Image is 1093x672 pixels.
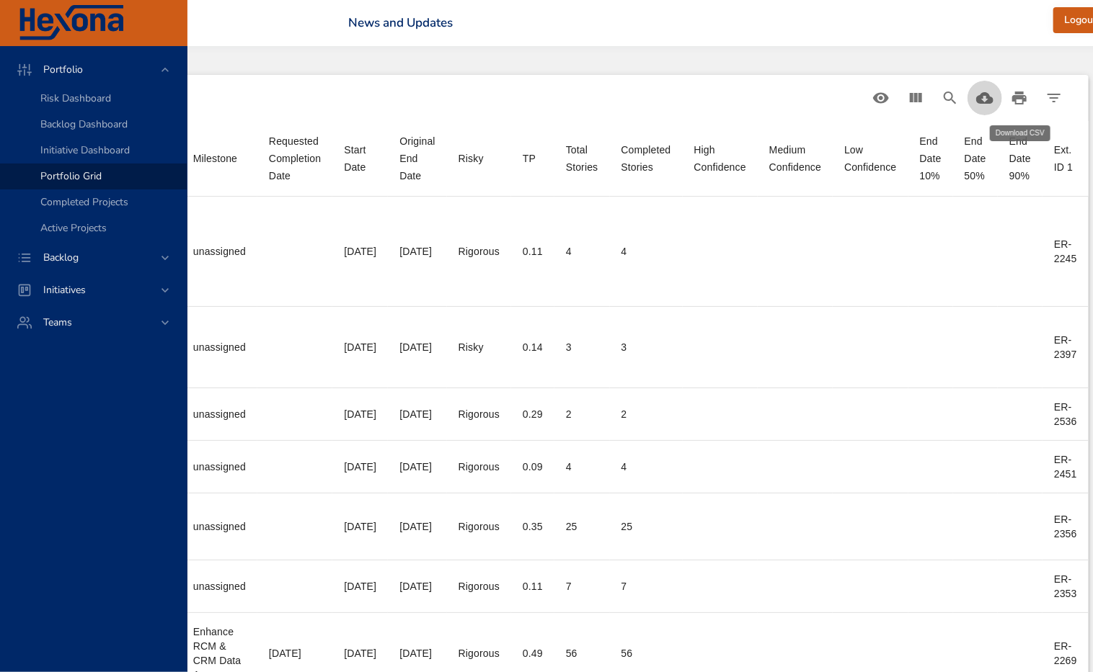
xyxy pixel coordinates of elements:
div: 56 [566,646,598,660]
div: Requested Completion Date [269,133,321,184]
div: [DATE] [399,519,435,534]
div: 4 [621,244,671,259]
div: 0.49 [523,646,543,660]
button: Print [1002,81,1037,115]
div: unassigned [193,340,246,354]
div: 7 [566,579,598,593]
div: 0.35 [523,519,543,534]
div: Rigorous [459,460,500,474]
span: Initiative Dashboard [40,143,130,157]
div: ER-2245 [1054,237,1077,266]
div: Sort [621,141,671,176]
span: Initiatives [32,283,97,297]
div: Total Stories [566,141,598,176]
div: [DATE] [344,407,376,421]
div: High Confidence [694,141,746,176]
div: Sort [193,150,237,167]
div: 0.11 [523,579,543,593]
button: Standard Views [864,81,898,115]
span: TP [523,150,543,167]
div: Low Confidence [844,141,896,176]
div: 25 [566,519,598,534]
div: [DATE] [344,340,376,354]
div: 4 [621,460,671,474]
div: 2 [621,407,671,421]
div: Rigorous [459,646,500,660]
div: [DATE] [344,519,376,534]
div: Start Date [344,141,376,176]
div: Sort [344,141,376,176]
div: Risky [459,150,484,167]
div: 2 [566,407,598,421]
div: unassigned [193,460,246,474]
div: 3 [621,340,671,354]
div: Sort [523,150,536,167]
div: Rigorous [459,519,500,534]
div: ER-2451 [1054,452,1077,481]
div: Sort [399,133,435,184]
div: ER-2536 [1054,400,1077,429]
div: unassigned [193,244,246,259]
div: ER-2397 [1054,333,1077,362]
div: 25 [621,519,671,534]
div: [DATE] [344,460,376,474]
div: [DATE] [269,646,321,660]
div: Original End Date [399,133,435,184]
div: End Date 50% [965,133,986,184]
div: ER-2353 [1054,572,1077,601]
div: [DATE] [344,646,376,660]
div: [DATE] [399,579,435,593]
div: Sort [269,133,321,184]
span: Milestone [193,150,246,167]
div: Sort [566,141,598,176]
span: Backlog [32,251,90,264]
div: Sort [459,150,484,167]
div: TP [523,150,536,167]
div: [DATE] [399,646,435,660]
div: unassigned [193,519,246,534]
div: [DATE] [399,244,435,259]
div: End Date 90% [1009,133,1031,184]
div: 0.29 [523,407,543,421]
button: View Columns [898,81,933,115]
div: 0.14 [523,340,543,354]
button: Search [933,81,968,115]
div: [DATE] [399,407,435,421]
span: Risk Dashboard [40,91,111,105]
div: 0.11 [523,244,543,259]
div: 0.09 [523,460,543,474]
div: Medium Confidence [769,141,821,176]
div: Sort [769,141,821,176]
a: News and Updates [348,14,453,31]
div: Sort [694,141,746,176]
div: Risky [459,340,500,354]
div: Sort [1054,141,1077,176]
div: 56 [621,646,671,660]
div: unassigned [193,407,246,421]
div: Rigorous [459,579,500,593]
span: Completed Projects [40,195,128,209]
div: [DATE] [399,460,435,474]
div: Completed Stories [621,141,671,176]
img: Hexona [17,5,125,41]
span: Backlog Dashboard [40,117,128,131]
div: Rigorous [459,244,500,259]
div: 3 [566,340,598,354]
div: 7 [621,579,671,593]
div: ER-2269 [1054,639,1077,668]
div: Ext. ID 1 [1054,141,1077,176]
button: Filter Table [1037,81,1071,115]
span: Active Projects [40,221,107,235]
div: Sort [844,141,896,176]
span: Teams [32,315,84,329]
div: 4 [566,460,598,474]
span: Risky [459,150,500,167]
